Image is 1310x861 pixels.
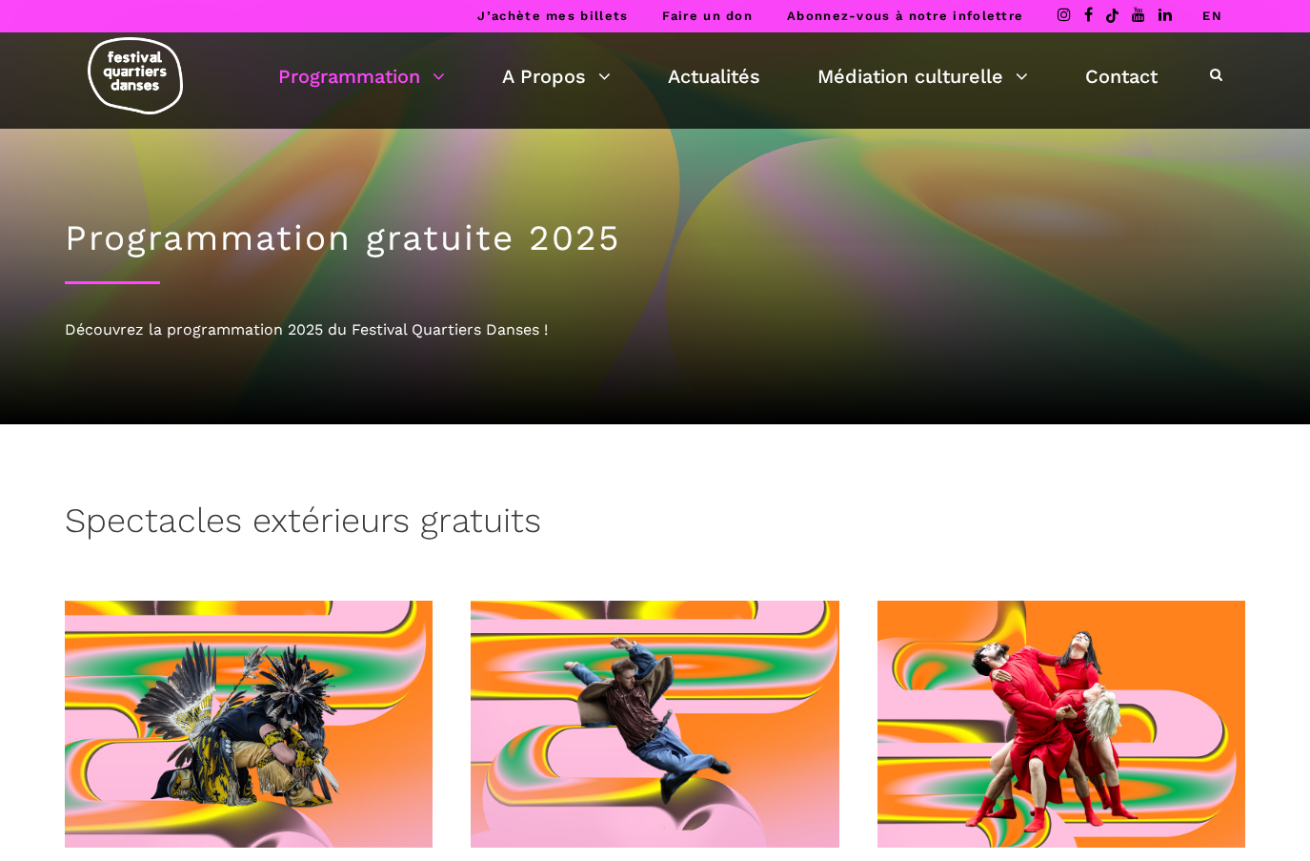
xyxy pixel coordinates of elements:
[65,501,541,548] h3: Spectacles extérieurs gratuits
[787,9,1023,23] a: Abonnez-vous à notre infolettre
[477,9,628,23] a: J’achète mes billets
[817,60,1028,92] a: Médiation culturelle
[278,60,445,92] a: Programmation
[502,60,611,92] a: A Propos
[668,60,760,92] a: Actualités
[1202,9,1222,23] a: EN
[65,318,1246,342] div: Découvrez la programmation 2025 du Festival Quartiers Danses !
[662,9,753,23] a: Faire un don
[1085,60,1158,92] a: Contact
[65,217,1246,259] h1: Programmation gratuite 2025
[88,37,183,114] img: logo-fqd-med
